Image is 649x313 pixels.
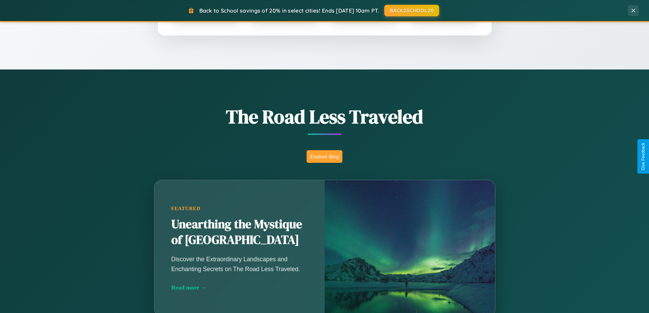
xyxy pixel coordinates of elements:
[171,254,308,273] p: Discover the Extraordinary Landscapes and Enchanting Secrets on The Road Less Traveled.
[641,143,646,170] div: Give Feedback
[171,206,308,212] div: Featured
[120,104,529,130] h1: The Road Less Traveled
[307,150,342,163] button: Explore Blog
[384,5,439,16] button: BACK2SCHOOL20
[171,284,308,291] div: Read more →
[199,7,379,14] span: Back to School savings of 20% in select cities! Ends [DATE] 10am PT.
[171,217,308,248] h2: Unearthing the Mystique of [GEOGRAPHIC_DATA]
